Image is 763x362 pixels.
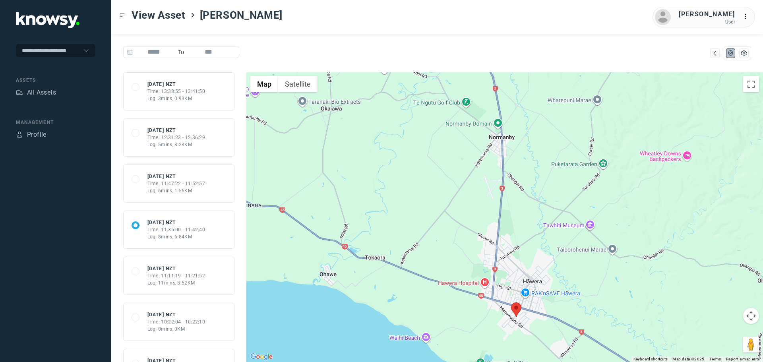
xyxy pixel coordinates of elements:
a: Report a map error [726,357,761,361]
div: : [743,12,753,21]
div: Log: 6mins, 1.56KM [147,187,205,194]
div: Log: 5mins, 3.23KM [147,141,205,148]
div: Map [711,50,718,57]
div: All Assets [27,88,56,97]
span: Map data ©2025 [672,357,705,361]
button: Show street map [250,76,278,92]
div: [DATE] NZT [147,127,205,134]
button: Keyboard shortcuts [633,356,668,362]
div: [DATE] NZT [147,311,205,318]
div: Time: 11:35:00 - 11:42:40 [147,226,205,233]
div: Log: 3mins, 0.93KM [147,95,205,102]
a: Terms (opens in new tab) [709,357,721,361]
div: Assets [16,89,23,96]
div: > [190,12,196,18]
div: Time: 12:31:23 - 12:36:29 [147,134,205,141]
span: [PERSON_NAME] [200,8,283,22]
div: Toggle Menu [120,12,125,18]
div: Management [16,119,95,126]
div: [PERSON_NAME] [679,10,735,19]
button: Drag Pegman onto the map to open Street View [743,337,759,352]
button: Toggle fullscreen view [743,76,759,92]
div: User [679,19,735,25]
span: To [175,46,188,58]
div: [DATE] NZT [147,173,205,180]
div: [DATE] NZT [147,81,205,88]
img: Google [248,352,275,362]
a: ProfileProfile [16,130,46,139]
button: Show satellite imagery [278,76,318,92]
div: [DATE] NZT [147,265,205,272]
button: Map camera controls [743,308,759,324]
div: Log: 8mins, 6.84KM [147,233,205,240]
span: View Asset [132,8,186,22]
tspan: ... [744,14,751,19]
div: Time: 10:22:04 - 10:22:10 [147,318,205,325]
div: Time: 11:11:19 - 11:21:52 [147,272,205,279]
div: [DATE] NZT [147,219,205,226]
div: Time: 13:38:55 - 13:41:50 [147,88,205,95]
div: List [740,50,748,57]
div: Assets [16,77,95,84]
div: Log: 0mins, 0KM [147,325,205,333]
img: avatar.png [655,9,671,25]
div: Profile [16,131,23,138]
div: Log: 11mins, 8.52KM [147,279,205,287]
div: Map [727,50,734,57]
div: Profile [27,130,46,139]
a: AssetsAll Assets [16,88,56,97]
a: Open this area in Google Maps (opens a new window) [248,352,275,362]
img: Application Logo [16,12,79,28]
div: : [743,12,753,23]
div: Time: 11:47:22 - 11:52:57 [147,180,205,187]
